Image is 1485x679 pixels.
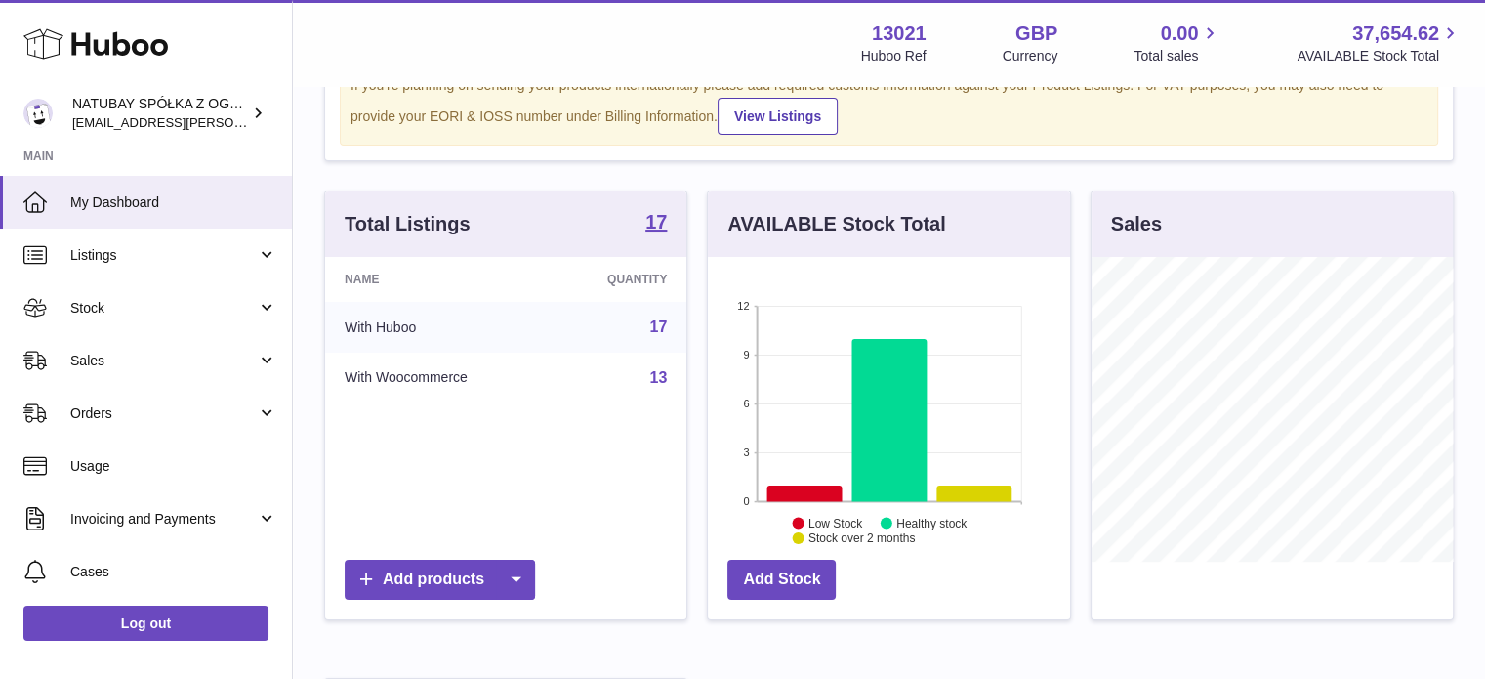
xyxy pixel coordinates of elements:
[23,99,53,128] img: kacper.antkowski@natubay.pl
[645,212,667,232] strong: 17
[1161,21,1199,47] span: 0.00
[872,21,927,47] strong: 13021
[70,457,277,476] span: Usage
[727,211,945,237] h3: AVAILABLE Stock Total
[351,76,1427,135] div: If you're planning on sending your products internationally please add required customs informati...
[325,257,550,302] th: Name
[1015,21,1057,47] strong: GBP
[70,246,257,265] span: Listings
[70,352,257,370] span: Sales
[70,404,257,423] span: Orders
[345,560,535,600] a: Add products
[1352,21,1439,47] span: 37,654.62
[1297,47,1462,65] span: AVAILABLE Stock Total
[550,257,687,302] th: Quantity
[727,560,836,600] a: Add Stock
[72,114,392,130] span: [EMAIL_ADDRESS][PERSON_NAME][DOMAIN_NAME]
[1003,47,1058,65] div: Currency
[744,398,750,409] text: 6
[1134,21,1220,65] a: 0.00 Total sales
[645,212,667,235] a: 17
[738,300,750,312] text: 12
[70,299,257,318] span: Stock
[345,211,471,237] h3: Total Listings
[650,369,668,386] a: 13
[23,606,268,641] a: Log out
[325,353,550,403] td: With Woocommerce
[1297,21,1462,65] a: 37,654.62 AVAILABLE Stock Total
[896,516,968,530] text: Healthy stock
[70,563,277,581] span: Cases
[1134,47,1220,65] span: Total sales
[808,516,863,530] text: Low Stock
[70,193,277,212] span: My Dashboard
[808,531,915,545] text: Stock over 2 months
[325,302,550,353] td: With Huboo
[72,95,248,132] div: NATUBAY SPÓŁKA Z OGRANICZONĄ ODPOWIEDZIALNOŚCIĄ
[861,47,927,65] div: Huboo Ref
[744,495,750,507] text: 0
[1111,211,1162,237] h3: Sales
[744,349,750,361] text: 9
[70,510,257,529] span: Invoicing and Payments
[718,98,838,135] a: View Listings
[744,446,750,458] text: 3
[650,318,668,335] a: 17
